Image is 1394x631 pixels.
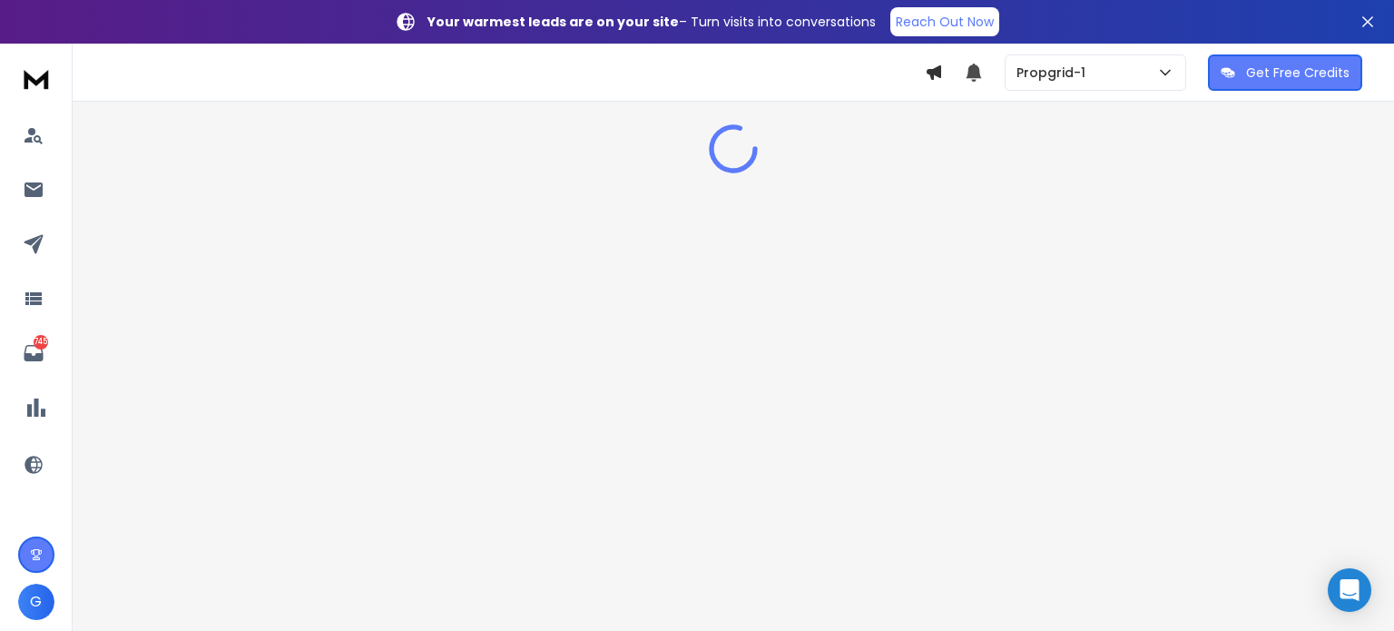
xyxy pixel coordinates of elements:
p: 745 [34,335,48,350]
a: 745 [15,335,52,371]
p: Reach Out Now [896,13,994,31]
img: logo [18,62,54,95]
a: Reach Out Now [890,7,999,36]
button: G [18,584,54,620]
p: – Turn visits into conversations [427,13,876,31]
button: Get Free Credits [1208,54,1362,91]
p: Propgrid-1 [1016,64,1093,82]
strong: Your warmest leads are on your site [427,13,679,31]
div: Open Intercom Messenger [1328,568,1371,612]
p: Get Free Credits [1246,64,1350,82]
